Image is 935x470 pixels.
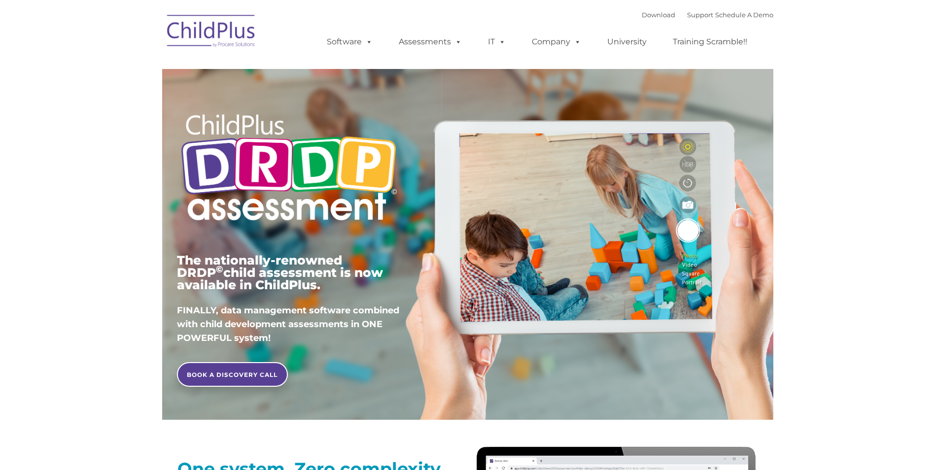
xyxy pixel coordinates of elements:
[715,11,773,19] a: Schedule A Demo
[522,32,591,52] a: Company
[216,264,223,275] sup: ©
[177,362,288,387] a: BOOK A DISCOVERY CALL
[687,11,713,19] a: Support
[642,11,773,19] font: |
[162,8,261,57] img: ChildPlus by Procare Solutions
[177,305,399,343] span: FINALLY, data management software combined with child development assessments in ONE POWERFUL sys...
[478,32,516,52] a: IT
[642,11,675,19] a: Download
[317,32,382,52] a: Software
[177,253,383,292] span: The nationally-renowned DRDP child assessment is now available in ChildPlus.
[663,32,757,52] a: Training Scramble!!
[597,32,657,52] a: University
[177,101,401,237] img: Copyright - DRDP Logo Light
[389,32,472,52] a: Assessments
